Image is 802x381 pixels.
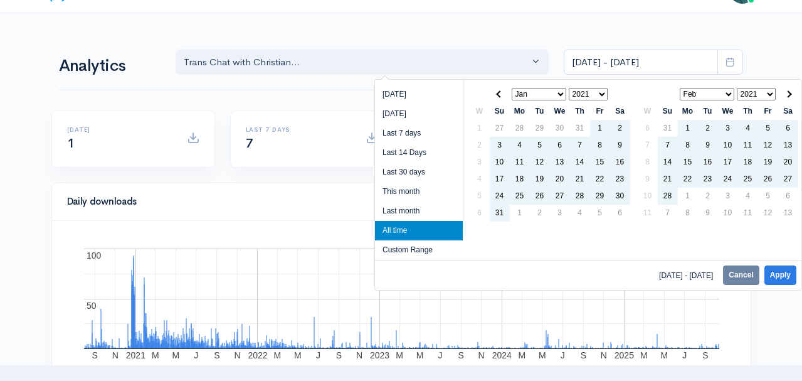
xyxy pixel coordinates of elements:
[638,205,658,222] td: 11
[600,350,606,360] text: N
[698,188,718,205] td: 2
[470,137,490,154] td: 2
[550,154,570,171] td: 13
[490,120,510,137] td: 27
[490,103,510,120] th: Su
[658,154,678,171] td: 14
[638,137,658,154] td: 7
[718,188,738,205] td: 3
[67,236,736,362] svg: A chart.
[778,205,798,222] td: 13
[590,205,610,222] td: 5
[214,350,219,360] text: S
[738,154,758,171] td: 18
[758,154,778,171] td: 19
[490,137,510,154] td: 3
[638,171,658,188] td: 9
[638,103,658,120] th: W
[416,350,423,360] text: M
[470,120,490,137] td: 1
[59,57,161,75] h1: Analytics
[723,266,759,285] button: Cancel
[184,55,530,70] div: Trans Chat with Christian...
[273,350,281,360] text: M
[738,103,758,120] th: Th
[659,272,718,279] span: [DATE] - [DATE]
[698,137,718,154] td: 9
[67,126,172,133] h6: [DATE]
[698,154,718,171] td: 16
[590,171,610,188] td: 22
[87,301,97,311] text: 50
[590,188,610,205] td: 29
[470,154,490,171] td: 3
[530,205,550,222] td: 2
[580,350,586,360] text: S
[738,205,758,222] td: 11
[614,350,633,360] text: 2025
[682,350,687,360] text: J
[294,350,302,360] text: M
[590,120,610,137] td: 1
[550,120,570,137] td: 30
[718,137,738,154] td: 10
[172,350,179,360] text: M
[470,171,490,188] td: 4
[638,154,658,171] td: 8
[470,205,490,222] td: 6
[490,188,510,205] td: 24
[698,120,718,137] td: 2
[570,171,590,188] td: 21
[246,126,351,133] h6: Last 7 days
[678,103,698,120] th: Mo
[550,205,570,222] td: 3
[678,137,698,154] td: 8
[610,137,630,154] td: 9
[758,120,778,137] td: 5
[438,350,442,360] text: J
[248,350,267,360] text: 2022
[560,350,564,360] text: J
[490,154,510,171] td: 10
[375,182,463,201] li: This month
[758,188,778,205] td: 5
[718,103,738,120] th: We
[151,350,159,360] text: M
[658,120,678,137] td: 31
[678,120,698,137] td: 1
[375,240,463,260] li: Custom Range
[658,137,678,154] td: 7
[738,188,758,205] td: 4
[698,103,718,120] th: Tu
[738,137,758,154] td: 11
[87,250,102,260] text: 100
[458,350,463,360] text: S
[194,350,198,360] text: J
[738,171,758,188] td: 25
[758,103,778,120] th: Fr
[538,350,546,360] text: M
[67,136,75,151] span: 1
[640,350,648,360] text: M
[718,171,738,188] td: 24
[550,137,570,154] td: 6
[375,104,463,124] li: [DATE]
[638,120,658,137] td: 6
[590,154,610,171] td: 15
[718,120,738,137] td: 3
[718,154,738,171] td: 17
[758,171,778,188] td: 26
[698,205,718,222] td: 9
[610,103,630,120] th: Sa
[510,137,530,154] td: 4
[758,205,778,222] td: 12
[396,350,403,360] text: M
[375,85,463,104] li: [DATE]
[490,171,510,188] td: 17
[738,120,758,137] td: 4
[530,171,550,188] td: 19
[550,103,570,120] th: We
[375,163,463,182] li: Last 30 days
[246,136,253,151] span: 7
[234,350,240,360] text: N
